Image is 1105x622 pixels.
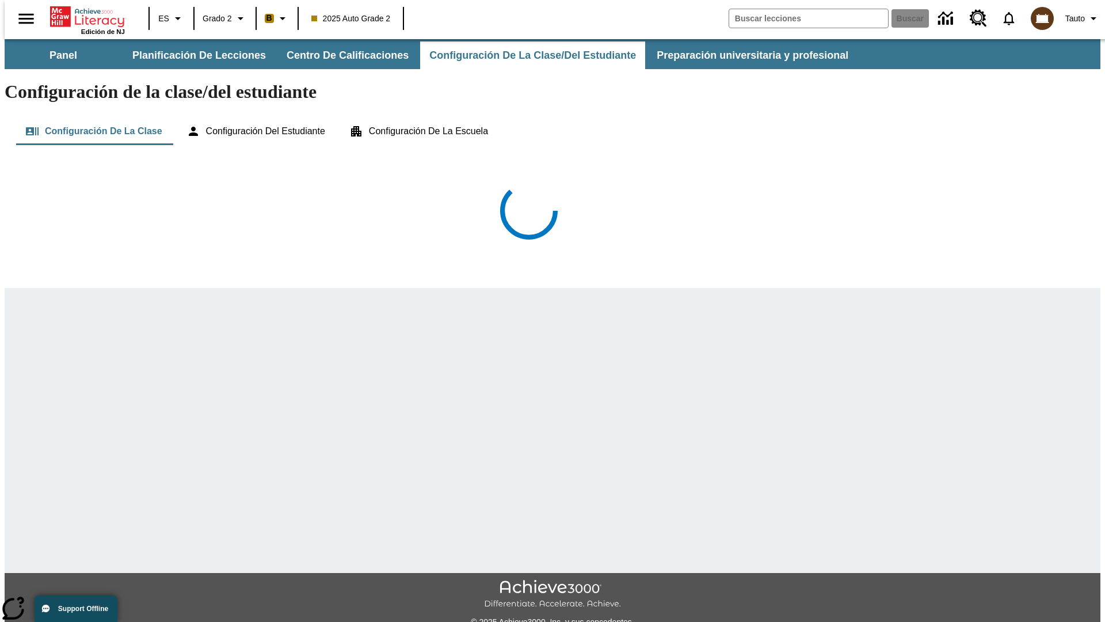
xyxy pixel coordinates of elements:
[963,3,994,34] a: Centro de recursos, Se abrirá en una pestaña nueva.
[340,117,497,145] button: Configuración de la escuela
[1031,7,1054,30] img: avatar image
[177,117,334,145] button: Configuración del estudiante
[158,13,169,25] span: ES
[420,41,645,69] button: Configuración de la clase/del estudiante
[1065,13,1085,25] span: Tauto
[1061,8,1105,29] button: Perfil/Configuración
[931,3,963,35] a: Centro de información
[1024,3,1061,33] button: Escoja un nuevo avatar
[5,39,1100,69] div: Subbarra de navegación
[50,4,125,35] div: Portada
[266,11,272,25] span: B
[35,596,117,622] button: Support Offline
[16,117,172,145] button: Configuración de la clase
[484,580,621,609] img: Achieve3000 Differentiate Accelerate Achieve
[994,3,1024,33] a: Notificaciones
[729,9,888,28] input: Buscar campo
[647,41,858,69] button: Preparación universitaria y profesional
[198,8,252,29] button: Grado: Grado 2, Elige un grado
[123,41,275,69] button: Planificación de lecciones
[50,5,125,28] a: Portada
[81,28,125,35] span: Edición de NJ
[9,2,43,36] button: Abrir el menú lateral
[153,8,190,29] button: Lenguaje: ES, Selecciona un idioma
[311,13,391,25] span: 2025 Auto Grade 2
[260,8,294,29] button: Boost El color de la clase es anaranjado claro. Cambiar el color de la clase.
[5,81,1100,103] h1: Configuración de la clase/del estudiante
[277,41,418,69] button: Centro de calificaciones
[16,117,1089,145] div: Configuración de la clase/del estudiante
[6,41,121,69] button: Panel
[58,605,108,613] span: Support Offline
[5,41,859,69] div: Subbarra de navegación
[203,13,232,25] span: Grado 2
